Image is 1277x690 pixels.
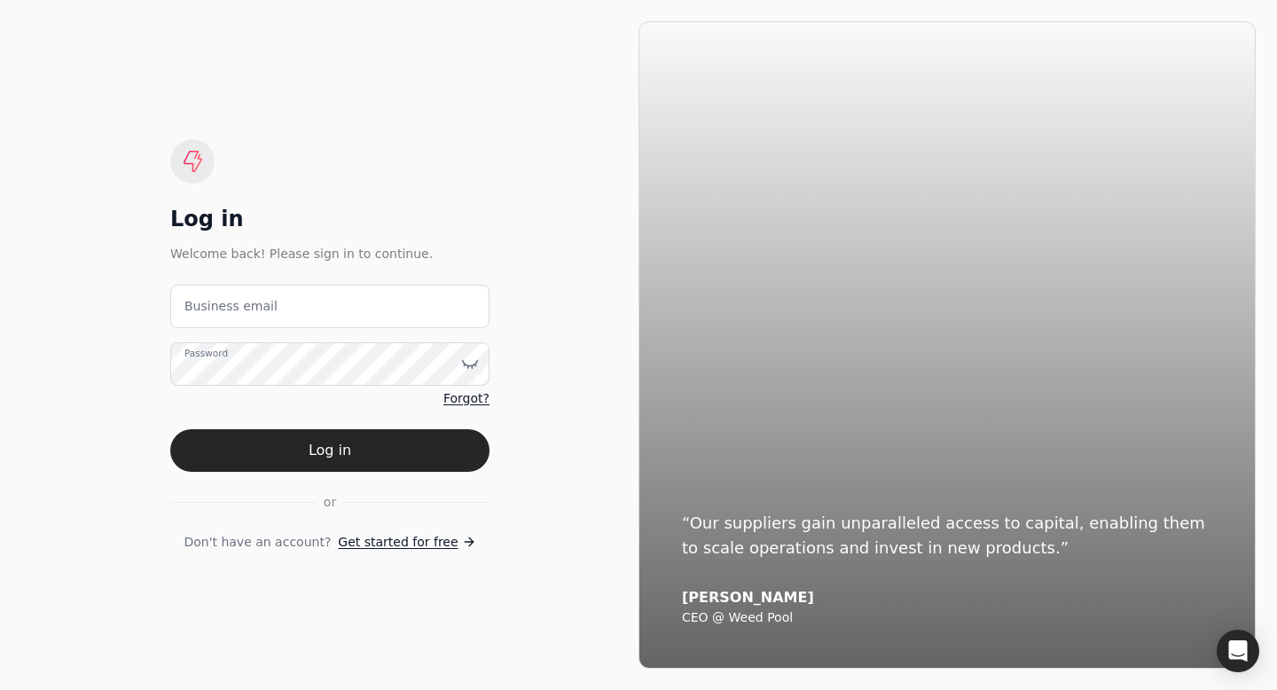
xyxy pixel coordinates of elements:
[338,533,458,552] span: Get started for free
[184,297,278,316] label: Business email
[170,429,490,472] button: Log in
[682,511,1212,561] div: “Our suppliers gain unparalleled access to capital, enabling them to scale operations and invest ...
[682,589,1212,607] div: [PERSON_NAME]
[170,244,490,263] div: Welcome back! Please sign in to continue.
[338,533,475,552] a: Get started for free
[184,533,331,552] span: Don't have an account?
[170,205,490,233] div: Log in
[324,493,336,512] span: or
[184,346,228,360] label: Password
[1217,630,1259,672] div: Open Intercom Messenger
[682,610,1212,626] div: CEO @ Weed Pool
[443,389,490,408] a: Forgot?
